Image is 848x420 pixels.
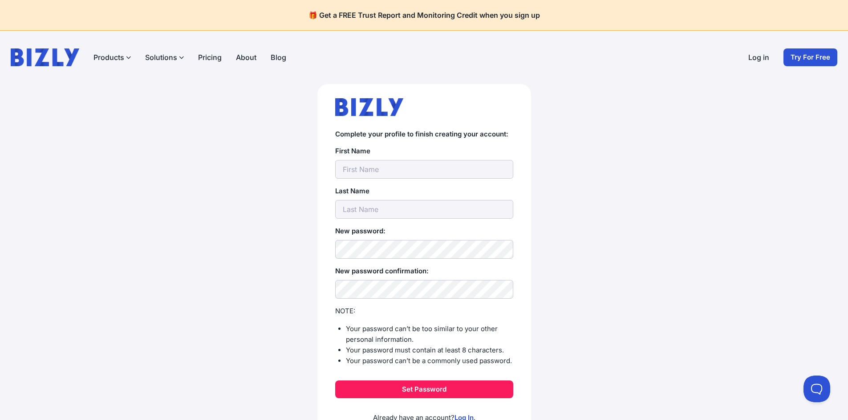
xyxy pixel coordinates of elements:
a: Pricing [198,52,222,63]
a: Blog [271,52,286,63]
h4: 🎁 Get a FREE Trust Report and Monitoring Credit when you sign up [11,11,837,20]
label: New password confirmation: [335,266,513,276]
button: Products [93,52,131,63]
input: Last Name [335,200,513,219]
label: First Name [335,146,513,156]
h4: Complete your profile to finish creating your account: [335,130,513,139]
li: Your password must contain at least 8 characters. [346,345,513,356]
label: New password: [335,226,513,236]
iframe: Toggle Customer Support [803,376,830,402]
li: Your password can’t be too similar to your other personal information. [346,324,513,345]
div: NOTE: [335,306,513,316]
a: About [236,52,256,63]
a: Log in [748,52,769,63]
button: Set Password [335,380,513,398]
input: First Name [335,160,513,179]
label: Last Name [335,186,513,196]
img: bizly_logo.svg [335,98,404,116]
button: Solutions [145,52,184,63]
li: Your password can’t be a commonly used password. [346,356,513,366]
a: Try For Free [783,48,837,66]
